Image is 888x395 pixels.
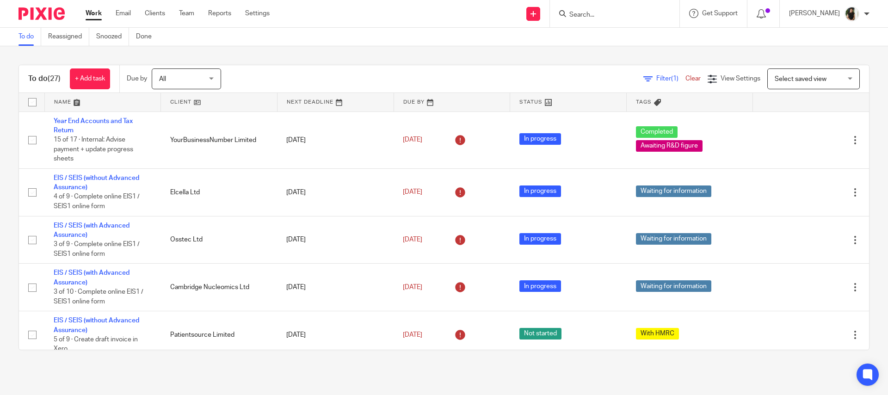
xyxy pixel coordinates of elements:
a: Done [136,28,159,46]
td: [DATE] [277,264,394,311]
a: EIS / SEIS (with Advanced Assurance) [54,270,129,285]
span: Waiting for information [636,233,711,245]
a: Email [116,9,131,18]
td: [DATE] [277,111,394,168]
span: [DATE] [403,189,422,196]
td: Cambridge Nucleomics Ltd [161,264,277,311]
td: Elcella Ltd [161,168,277,216]
span: View Settings [721,75,760,82]
span: Select saved view [775,76,826,82]
a: EIS / SEIS (with Advanced Assurance) [54,222,129,238]
span: In progress [519,185,561,197]
a: EIS / SEIS (without Advanced Assurance) [54,175,139,191]
p: Due by [127,74,147,83]
span: Waiting for information [636,185,711,197]
span: Not started [519,328,561,339]
a: Snoozed [96,28,129,46]
td: YourBusinessNumber Limited [161,111,277,168]
span: 3 of 9 · Complete online EIS1 / SEIS1 online form [54,241,140,258]
span: In progress [519,280,561,292]
td: Osstec Ltd [161,216,277,264]
span: Tags [636,99,652,105]
a: Clear [685,75,701,82]
td: [DATE] [277,168,394,216]
span: 4 of 9 · Complete online EIS1 / SEIS1 online form [54,194,140,210]
span: With HMRC [636,328,679,339]
a: + Add task [70,68,110,89]
td: [DATE] [277,216,394,264]
input: Search [568,11,652,19]
span: 5 of 9 · Create draft invoice in Xero [54,336,138,352]
a: EIS / SEIS (without Advanced Assurance) [54,317,139,333]
span: Awaiting R&D figure [636,140,703,152]
span: (1) [671,75,678,82]
span: 15 of 17 · Internal: Advise payment + update progress sheets [54,136,133,162]
img: Pixie [18,7,65,20]
span: Filter [656,75,685,82]
span: Completed [636,126,678,138]
span: 3 of 10 · Complete online EIS1 / SEIS1 online form [54,289,143,305]
span: [DATE] [403,284,422,290]
span: Get Support [702,10,738,17]
span: All [159,76,166,82]
td: Patientsource Limited [161,311,277,359]
span: Waiting for information [636,280,711,292]
span: In progress [519,133,561,145]
h1: To do [28,74,61,84]
a: Reassigned [48,28,89,46]
a: Work [86,9,102,18]
span: [DATE] [403,332,422,338]
span: (27) [48,75,61,82]
a: Year End Accounts and Tax Return [54,118,133,134]
p: [PERSON_NAME] [789,9,840,18]
td: [DATE] [277,311,394,359]
a: Reports [208,9,231,18]
a: Settings [245,9,270,18]
a: To do [18,28,41,46]
span: [DATE] [403,136,422,143]
span: In progress [519,233,561,245]
a: Clients [145,9,165,18]
a: Team [179,9,194,18]
img: Janice%20Tang.jpeg [845,6,859,21]
span: [DATE] [403,236,422,243]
